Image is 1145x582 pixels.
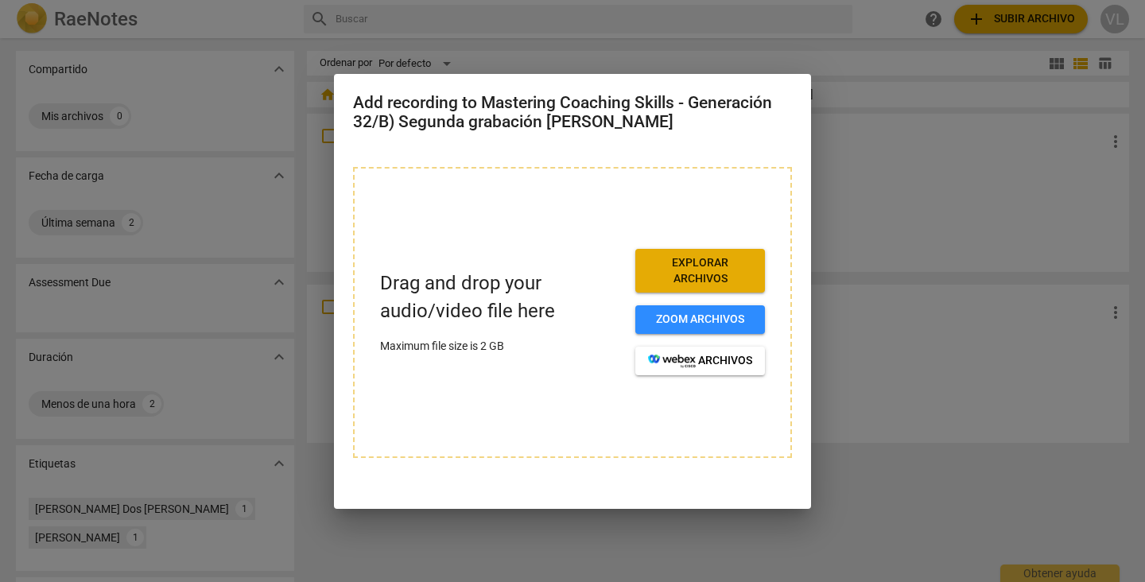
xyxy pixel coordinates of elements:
span: Explorar archivos [648,255,752,286]
h2: Add recording to Mastering Coaching Skills - Generación 32/B) Segunda grabación [PERSON_NAME] [353,93,792,132]
p: Maximum file size is 2 GB [380,338,623,355]
span: Zoom archivos [648,312,752,328]
button: Explorar archivos [635,249,765,293]
span: archivos [648,353,752,369]
p: Drag and drop your audio/video file here [380,270,623,325]
button: Zoom archivos [635,305,765,334]
button: archivos [635,347,765,375]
